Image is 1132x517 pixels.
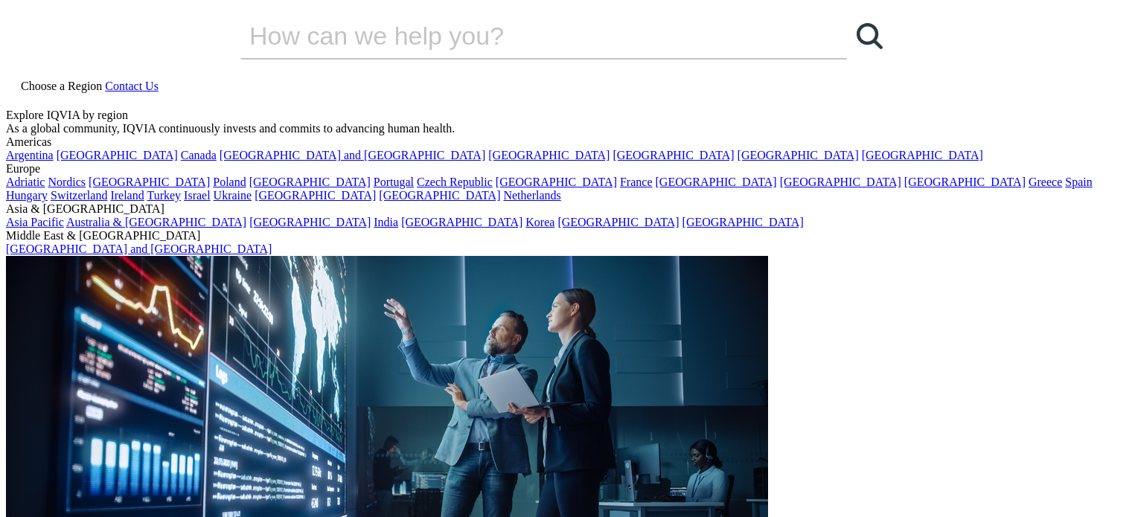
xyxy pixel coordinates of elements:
[110,189,144,202] a: Ireland
[780,176,901,188] a: [GEOGRAPHIC_DATA]
[401,216,522,228] a: [GEOGRAPHIC_DATA]
[249,216,371,228] a: [GEOGRAPHIC_DATA]
[6,122,1126,135] div: As a global community, IQVIA continuously invests and commits to advancing human health.
[488,149,610,161] a: [GEOGRAPHIC_DATA]
[374,216,398,228] a: India
[214,189,252,202] a: Ukraine
[620,176,653,188] a: France
[6,162,1126,176] div: Europe
[557,216,679,228] a: [GEOGRAPHIC_DATA]
[184,189,211,202] a: Israel
[1029,176,1062,188] a: Greece
[6,176,45,188] a: Adriatic
[738,149,859,161] a: [GEOGRAPHIC_DATA]
[105,80,159,92] a: Contact Us
[847,13,892,58] a: Search
[682,216,804,228] a: [GEOGRAPHIC_DATA]
[57,149,178,161] a: [GEOGRAPHIC_DATA]
[6,109,1126,122] div: Explore IQVIA by region
[379,189,500,202] a: [GEOGRAPHIC_DATA]
[6,216,64,228] a: Asia Pacific
[220,149,485,161] a: [GEOGRAPHIC_DATA] and [GEOGRAPHIC_DATA]
[6,149,54,161] a: Argentina
[255,189,376,202] a: [GEOGRAPHIC_DATA]
[6,243,272,255] a: [GEOGRAPHIC_DATA] and [GEOGRAPHIC_DATA]
[249,176,371,188] a: [GEOGRAPHIC_DATA]
[374,176,414,188] a: Portugal
[613,149,734,161] a: [GEOGRAPHIC_DATA]
[6,189,48,202] a: Hungary
[525,216,554,228] a: Korea
[66,216,246,228] a: Australia & [GEOGRAPHIC_DATA]
[48,176,86,188] a: Nordics
[89,176,210,188] a: [GEOGRAPHIC_DATA]
[51,189,107,202] a: Switzerland
[240,13,805,58] input: Search
[862,149,983,161] a: [GEOGRAPHIC_DATA]
[6,202,1126,216] div: Asia & [GEOGRAPHIC_DATA]
[656,176,777,188] a: [GEOGRAPHIC_DATA]
[904,176,1026,188] a: [GEOGRAPHIC_DATA]
[857,23,883,49] svg: Search
[6,229,1126,243] div: Middle East & [GEOGRAPHIC_DATA]
[213,176,246,188] a: Poland
[147,189,181,202] a: Turkey
[6,135,1126,149] div: Americas
[181,149,217,161] a: Canada
[417,176,493,188] a: Czech Republic
[21,80,102,92] span: Choose a Region
[1065,176,1092,188] a: Spain
[496,176,617,188] a: [GEOGRAPHIC_DATA]
[503,189,560,202] a: Netherlands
